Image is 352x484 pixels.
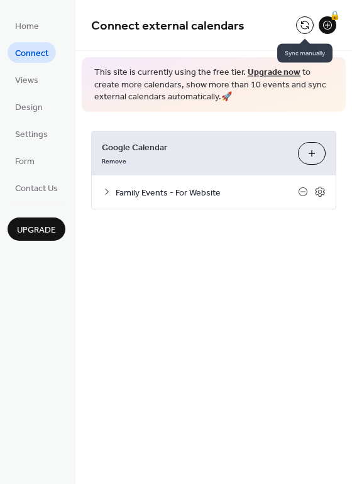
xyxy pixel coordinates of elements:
span: Remove [102,157,126,165]
a: Connect [8,42,56,63]
a: Form [8,150,42,171]
a: Settings [8,123,55,144]
button: Upgrade [8,217,65,241]
span: Family Events - For Website [116,186,298,199]
span: Upgrade [17,224,56,237]
a: Contact Us [8,177,65,198]
a: Upgrade now [248,64,300,81]
span: This site is currently using the free tier. to create more calendars, show more than 10 events an... [94,67,333,104]
a: Home [8,15,47,36]
span: Design [15,101,43,114]
span: Google Calendar [102,141,288,154]
a: Design [8,96,50,117]
span: Views [15,74,38,87]
a: Views [8,69,46,90]
span: Form [15,155,35,168]
span: Sync manually [277,44,333,63]
span: Home [15,20,39,33]
span: Settings [15,128,48,141]
span: Contact Us [15,182,58,195]
span: Connect external calendars [91,14,245,38]
span: Connect [15,47,48,60]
